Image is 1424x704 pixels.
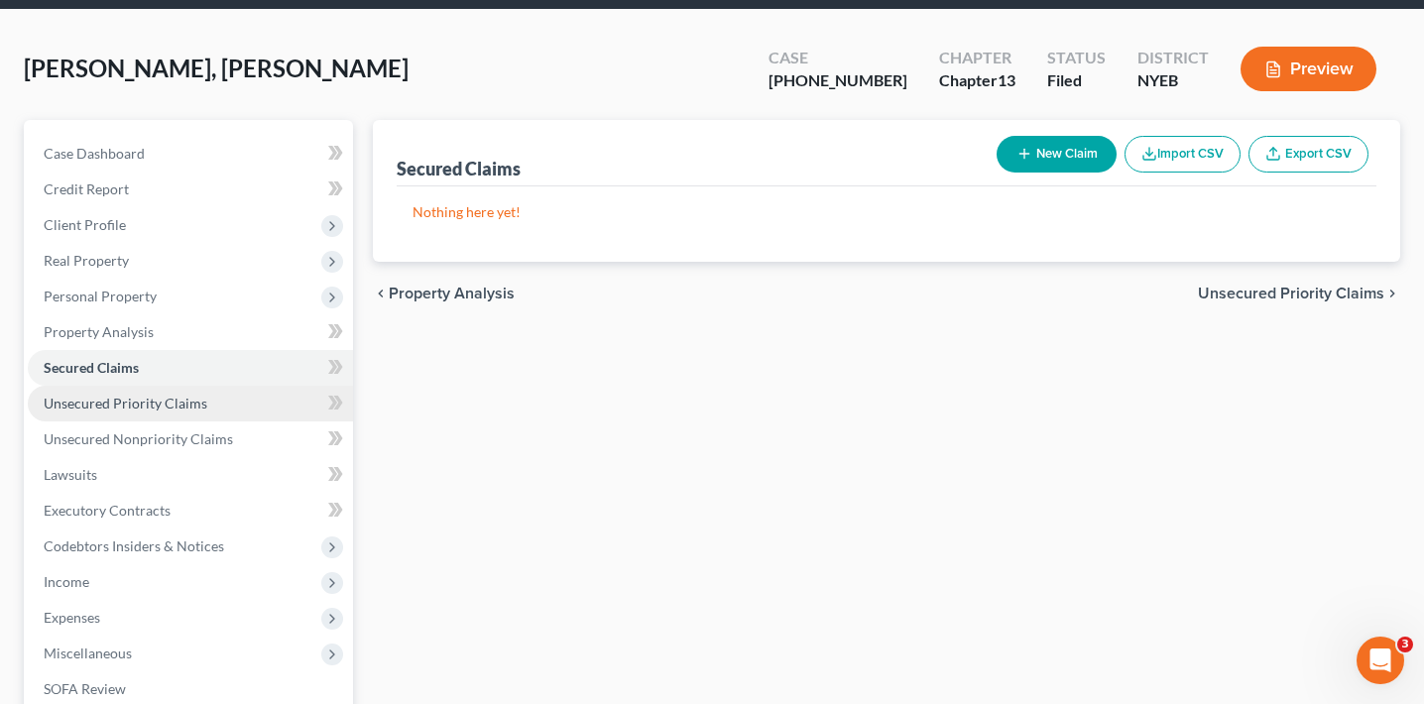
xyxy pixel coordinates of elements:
[939,69,1015,92] div: Chapter
[1137,69,1209,92] div: NYEB
[44,466,97,483] span: Lawsuits
[998,70,1015,89] span: 13
[997,136,1117,173] button: New Claim
[28,457,353,493] a: Lawsuits
[44,359,139,376] span: Secured Claims
[44,645,132,661] span: Miscellaneous
[1357,637,1404,684] iframe: Intercom live chat
[769,47,907,69] div: Case
[1248,136,1368,173] a: Export CSV
[44,180,129,197] span: Credit Report
[44,145,145,162] span: Case Dashboard
[1047,47,1106,69] div: Status
[28,421,353,457] a: Unsecured Nonpriority Claims
[1384,286,1400,301] i: chevron_right
[1198,286,1384,301] span: Unsecured Priority Claims
[1137,47,1209,69] div: District
[44,430,233,447] span: Unsecured Nonpriority Claims
[44,609,100,626] span: Expenses
[28,136,353,172] a: Case Dashboard
[939,47,1015,69] div: Chapter
[44,537,224,554] span: Codebtors Insiders & Notices
[1198,286,1400,301] button: Unsecured Priority Claims chevron_right
[24,54,409,82] span: [PERSON_NAME], [PERSON_NAME]
[44,323,154,340] span: Property Analysis
[373,286,389,301] i: chevron_left
[1125,136,1241,173] button: Import CSV
[28,314,353,350] a: Property Analysis
[413,202,1361,222] p: Nothing here yet!
[1047,69,1106,92] div: Filed
[44,395,207,411] span: Unsecured Priority Claims
[28,386,353,421] a: Unsecured Priority Claims
[373,286,515,301] button: chevron_left Property Analysis
[1241,47,1376,91] button: Preview
[769,69,907,92] div: [PHONE_NUMBER]
[28,350,353,386] a: Secured Claims
[44,288,157,304] span: Personal Property
[44,252,129,269] span: Real Property
[389,286,515,301] span: Property Analysis
[44,502,171,519] span: Executory Contracts
[28,493,353,528] a: Executory Contracts
[44,216,126,233] span: Client Profile
[44,680,126,697] span: SOFA Review
[28,172,353,207] a: Credit Report
[44,573,89,590] span: Income
[397,157,521,180] div: Secured Claims
[1397,637,1413,652] span: 3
